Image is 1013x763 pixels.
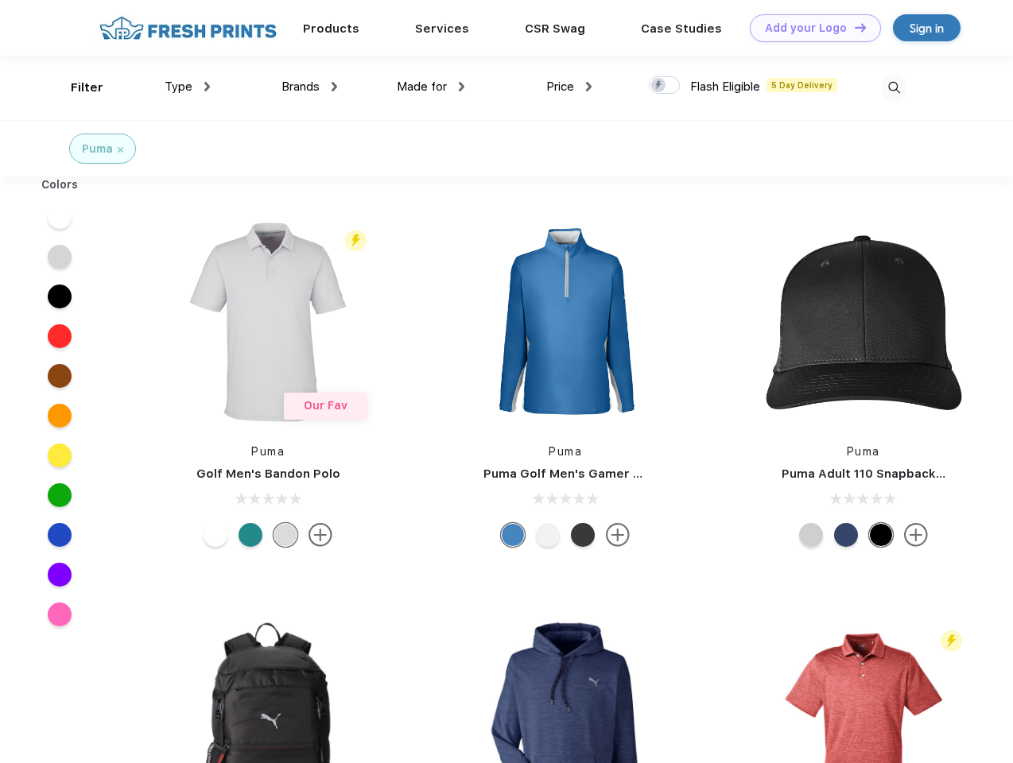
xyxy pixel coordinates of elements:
img: func=resize&h=266 [460,216,671,428]
img: flash_active_toggle.svg [941,630,962,652]
a: Golf Men's Bandon Polo [196,467,340,481]
a: Puma [251,445,285,458]
div: Peacoat with Qut Shd [834,523,858,547]
div: High Rise [274,523,297,547]
img: dropdown.png [459,82,464,91]
div: Bright White [536,523,560,547]
img: more.svg [606,523,630,547]
div: Add your Logo [765,21,847,35]
img: more.svg [904,523,928,547]
img: more.svg [309,523,332,547]
div: Sign in [910,19,944,37]
span: Our Fav [304,399,347,412]
div: Colors [29,176,91,193]
a: Products [303,21,359,36]
img: dropdown.png [204,82,210,91]
img: func=resize&h=266 [758,216,969,428]
span: Brands [281,79,320,94]
img: fo%20logo%202.webp [95,14,281,42]
span: 5 Day Delivery [767,78,837,92]
img: filter_cancel.svg [118,147,123,153]
img: dropdown.png [586,82,592,91]
div: Puma [82,141,113,157]
a: Puma [847,445,880,458]
span: Made for [397,79,447,94]
span: Price [546,79,574,94]
span: Type [165,79,192,94]
div: Puma Black [571,523,595,547]
a: Puma [549,445,582,458]
span: Flash Eligible [690,79,760,94]
img: dropdown.png [332,82,337,91]
div: Quarry Brt Whit [799,523,823,547]
a: Sign in [893,14,961,41]
img: flash_active_toggle.svg [345,230,367,251]
img: desktop_search.svg [881,75,907,101]
div: Filter [71,79,103,97]
div: Green Lagoon [239,523,262,547]
div: Bright Cobalt [501,523,525,547]
img: func=resize&h=266 [162,216,374,428]
div: Pma Blk Pma Blk [869,523,893,547]
a: Puma Golf Men's Gamer Golf Quarter-Zip [483,467,735,481]
a: CSR Swag [525,21,585,36]
a: Services [415,21,469,36]
img: DT [855,23,866,32]
div: Bright White [204,523,227,547]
